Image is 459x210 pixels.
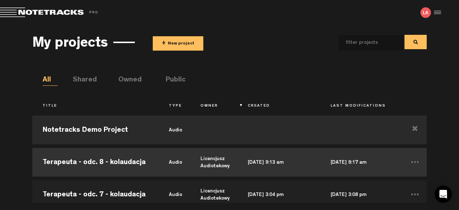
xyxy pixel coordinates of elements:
th: Owner [190,100,237,112]
li: Public [166,75,181,86]
button: +New project [153,36,203,51]
li: Shared [73,75,88,86]
li: Owned [118,75,133,86]
h3: My projects [32,36,108,52]
th: Last Modifications [320,100,403,112]
td: audio [158,146,190,178]
div: Open Intercom Messenger [435,186,452,203]
td: Licencjusz Audiotekowy [190,146,237,178]
th: Type [158,100,190,112]
span: + [162,39,166,48]
img: letters [420,7,431,18]
li: All [43,75,58,86]
th: Title [32,100,158,112]
td: Terapeuta - odc. 8 - kolaudacja [32,146,158,178]
td: [DATE] 9:13 am [237,146,320,178]
th: Created [237,100,320,112]
td: audio [158,114,190,146]
td: Notetracks Demo Project [32,114,158,146]
td: [DATE] 9:17 am [320,146,403,178]
td: ... [403,146,427,178]
input: filter projects [339,35,392,50]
